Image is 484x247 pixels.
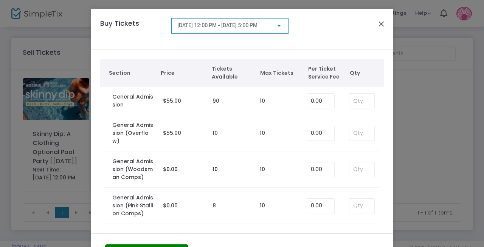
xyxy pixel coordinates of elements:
[177,22,258,28] span: [DATE] 12:00 PM - [DATE] 5:00 PM
[260,165,265,173] label: 10
[163,165,178,173] span: $0.00
[260,129,265,137] label: 10
[163,97,181,105] span: $55.00
[349,199,374,213] input: Qty
[377,19,386,29] button: Close
[112,194,155,218] label: General Admission (Pink Stallion Comps)
[260,69,301,77] span: Max Tickets
[307,126,334,140] input: Enter Service Fee
[349,126,374,140] input: Qty
[112,93,155,109] label: General Admission
[260,97,265,105] label: 10
[350,69,380,77] span: Qty
[96,18,168,40] h4: Buy Tickets
[349,162,374,177] input: Qty
[163,202,178,209] span: $0.00
[260,202,265,210] label: 10
[307,162,334,177] input: Enter Service Fee
[308,65,346,81] span: Per Ticket Service Fee
[109,69,154,77] span: Section
[349,94,374,108] input: Qty
[307,199,334,213] input: Enter Service Fee
[213,202,216,210] label: 8
[307,94,334,108] input: Enter Service Fee
[161,69,204,77] span: Price
[213,129,218,137] label: 10
[163,129,181,137] span: $55.00
[112,157,155,181] label: General Admission (Woodsman Comps)
[213,97,219,105] label: 90
[112,121,155,145] label: General Admission (Overflow)
[213,165,218,173] label: 10
[212,65,253,81] span: Tickets Available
